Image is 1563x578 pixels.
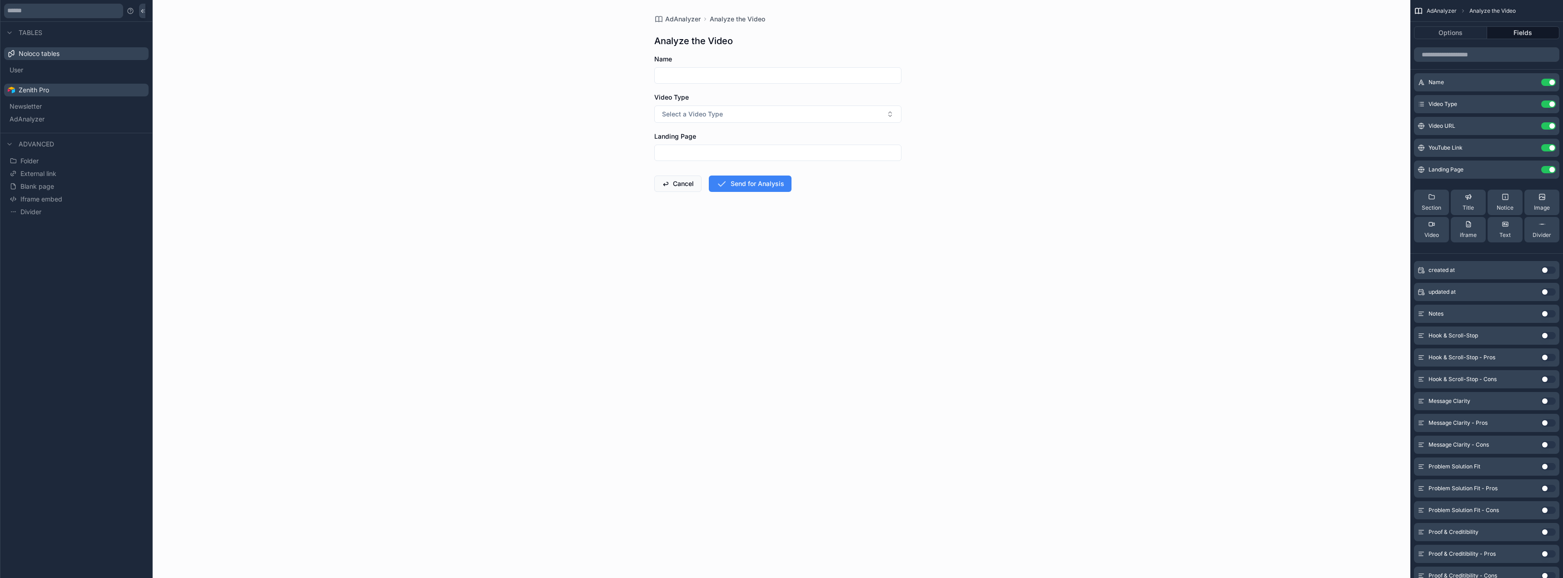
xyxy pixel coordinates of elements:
span: Video URL [1429,122,1455,130]
span: Hook & Scroll-Stop - Cons [1429,376,1497,383]
span: Blank page [20,182,54,191]
button: Text [1488,217,1523,242]
span: Newsletter [10,102,42,111]
span: External link [20,169,56,178]
button: Options [1414,26,1487,39]
span: Proof & Creditibility [1429,528,1478,536]
h1: Analyze the Video [654,35,733,47]
span: Problem Solution Fit - Cons [1429,507,1499,514]
button: Iframe embed [8,193,145,206]
span: Noloco tables [19,49,60,58]
button: Folder [8,155,145,167]
span: Hook & Scroll-Stop [1429,332,1478,339]
span: Title [1463,204,1474,211]
button: Notice [1488,190,1523,215]
a: AdAnalyzer [654,15,701,24]
button: Fields [1487,26,1560,39]
span: Proof & Creditibility - Pros [1429,550,1496,558]
button: Send for Analysis [709,176,791,192]
span: Name [654,55,672,63]
span: Select a Video Type [662,110,723,119]
span: iframe [1460,231,1477,239]
button: External link [8,167,145,180]
span: Problem Solution Fit [1429,463,1480,470]
span: Zenith Pro [19,85,49,95]
button: AdAnalyzer [8,113,145,126]
span: Text [1499,231,1511,239]
button: Section [1414,190,1449,215]
button: Divider [8,206,145,218]
span: YouTube Link [1429,144,1463,151]
button: Select Button [654,106,901,123]
span: Landing Page [654,132,696,140]
span: updated at [1429,288,1456,296]
button: Divider [1524,217,1559,242]
span: Video Type [1429,101,1457,108]
span: Analyze the Video [1469,7,1516,15]
span: Tables [19,28,42,37]
button: Video [1414,217,1449,242]
span: AdAnalyzer [665,15,701,24]
span: Section [1422,204,1441,211]
span: Landing Page [1429,166,1463,173]
span: Video Type [654,93,689,101]
button: Newsletter [8,100,145,113]
span: Divider [20,207,41,216]
span: Problem Solution Fit - Pros [1429,485,1498,492]
button: Image [1524,190,1559,215]
span: Iframe embed [20,195,62,204]
img: Airtable Logo [8,86,15,94]
span: AdAnalyzer [1427,7,1457,15]
button: Cancel [654,176,702,192]
span: Message Clarity - Pros [1429,419,1488,427]
span: Folder [20,156,39,166]
button: Blank page [8,180,145,193]
span: Video [1424,231,1439,239]
button: Title [1451,190,1486,215]
span: User [10,65,23,75]
span: AdAnalyzer [10,115,45,124]
span: Notes [1429,310,1444,317]
span: Divider [1533,231,1551,239]
span: Message Clarity - Cons [1429,441,1489,448]
span: Image [1534,204,1550,211]
button: iframe [1451,217,1486,242]
span: Name [1429,79,1444,86]
span: Notice [1497,204,1513,211]
span: created at [1429,266,1455,274]
button: User [8,64,145,76]
span: Advanced [19,140,54,149]
span: Hook & Scroll-Stop - Pros [1429,354,1495,361]
span: Message Clarity [1429,397,1470,405]
a: Analyze the Video [710,15,765,24]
